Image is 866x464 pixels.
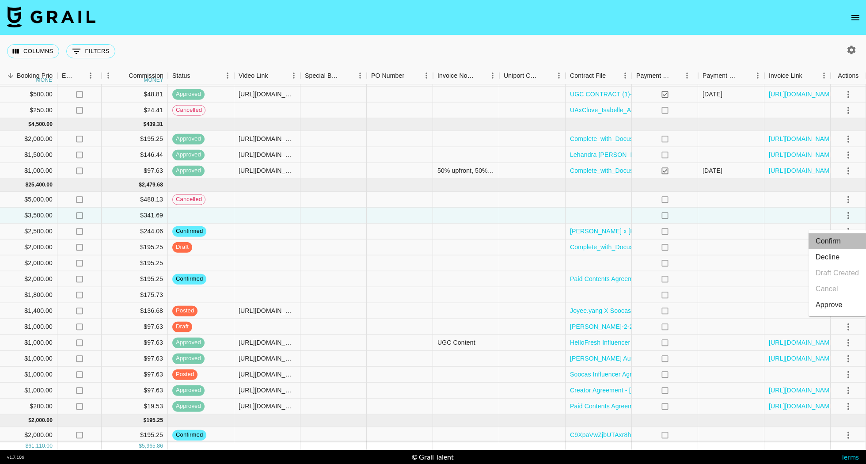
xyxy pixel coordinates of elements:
div: money [144,77,163,83]
a: [URL][DOMAIN_NAME] [769,150,836,159]
button: Sort [341,69,353,82]
span: cancelled [173,195,205,204]
span: confirmed [172,275,206,283]
div: 4,500.00 [31,121,53,128]
button: select merge strategy [841,103,856,118]
div: $ [25,442,28,450]
button: select merge strategy [841,163,856,178]
button: Sort [404,69,417,82]
div: 50% upfront, 50% after completion [437,166,494,175]
button: select merge strategy [841,351,856,366]
div: Invoice Link [764,67,831,84]
div: $97.63 [102,163,168,179]
div: © Grail Talent [412,453,454,461]
div: Commission [129,67,163,84]
span: approved [172,135,205,143]
button: Menu [420,69,433,82]
div: Special Booking Type [300,67,367,84]
li: Confirm [809,233,866,249]
div: Contract File [566,67,632,84]
a: Paid Contents Agreement_Joyee Yang(25.08)-2.pdf [570,402,714,411]
button: select merge strategy [841,192,856,207]
span: approved [172,90,205,99]
a: [URL][DOMAIN_NAME] [769,354,836,363]
div: $ [28,121,31,128]
a: UAxClove_Isabelle_Agreement-.docx.pdf [570,106,686,114]
button: select merge strategy [841,208,856,223]
div: Invoice Notes [437,67,474,84]
div: Special Booking Type [305,67,341,84]
div: https://www.tiktok.com/@isabel_sepanic/video/7559340187059359006?is_from_webapp=1&sender_device=p... [239,370,296,379]
div: https://www.tiktok.com/@isabel_sepanic/video/7550426825713929502?is_from_webapp=1&sender_device=p... [239,386,296,395]
a: [PERSON_NAME]-2-2.pdf [570,322,644,331]
span: posted [172,307,198,315]
div: 439.31 [146,121,163,128]
button: Select columns [7,44,59,58]
div: $146.44 [102,147,168,163]
a: Lehandra [PERSON_NAME] x Thrive Market TikTok Campaign Sheet #1 09.2025.pdf [570,150,808,159]
a: [URL][DOMAIN_NAME] [769,338,836,347]
div: https://www.tiktok.com/@lehandrabreanne/video/7550748595276893453?is_from_webapp=1&sender_device=... [239,150,296,159]
div: Invoice Notes [433,67,499,84]
button: Menu [353,69,367,82]
div: Booking Price [17,67,56,84]
span: draft [172,323,192,331]
div: money [36,77,56,83]
div: $24.41 [102,103,168,118]
div: $ [139,181,142,189]
div: Uniport Contact Email [504,67,540,84]
button: Sort [474,69,486,82]
div: https://www.tiktok.com/@isabel_sepanic/video/7548592208836971806?is_from_webapp=1&sender_device=p... [239,134,296,143]
button: Menu [287,69,300,82]
div: Payment Sent Date [703,67,739,84]
div: Status [172,67,190,84]
button: Menu [619,69,632,82]
div: $195.25 [102,255,168,271]
div: 5,965.86 [142,442,163,450]
a: [URL][DOMAIN_NAME] [769,134,836,143]
div: Payment Sent Date [698,67,764,84]
div: 2,000.00 [31,417,53,424]
div: $48.81 [102,87,168,103]
div: PO Number [367,67,433,84]
button: Menu [552,69,566,82]
button: select merge strategy [841,131,856,146]
button: Sort [540,69,552,82]
button: Show filters [66,44,115,58]
span: confirmed [172,227,206,236]
div: Actions [831,67,866,84]
div: Expenses: Remove Commission? [62,67,74,84]
div: UGC Content [437,338,475,347]
a: Complete_with_Docusign_UAxIsabelSepanic_Agre.pdf [570,243,724,251]
span: approved [172,338,205,347]
span: posted [172,370,198,379]
div: $97.63 [102,351,168,367]
div: $195.25 [102,427,168,443]
div: https://www.instagram.com/reel/DPuaRhuALJx/?utm_source=ig_web_copy_link&igsh=MzRlODBiNWFlZA== [239,306,296,315]
div: $195.25 [102,131,168,147]
div: $195.25 [102,240,168,255]
div: $341.69 [102,208,168,224]
a: [URL][DOMAIN_NAME] [769,166,836,175]
button: Menu [486,69,499,82]
div: https://www.tiktok.com/@lehandrabreanne/video/7556032573248474382?is_from_webapp=1&sender_device=... [239,338,296,347]
button: Menu [221,69,234,82]
div: 61,110.00 [28,442,53,450]
div: 2025-08-21 [703,90,722,99]
span: approved [172,167,205,175]
a: [URL][DOMAIN_NAME] [769,90,836,99]
div: Payment Sent [636,67,671,84]
div: Status [168,67,234,84]
button: select merge strategy [841,335,856,350]
button: Sort [116,69,129,82]
div: $ [28,417,31,424]
a: [PERSON_NAME] Aussie contract.pdf [570,354,677,363]
a: Complete_with_Docusign_Influencer_Collaborat.pdf [570,166,716,175]
button: Sort [606,69,618,82]
span: draft [172,243,192,251]
button: select merge strategy [841,383,856,398]
div: Contract File [570,67,606,84]
button: Menu [102,69,115,82]
div: $175.73 [102,287,168,303]
button: select merge strategy [841,427,856,442]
